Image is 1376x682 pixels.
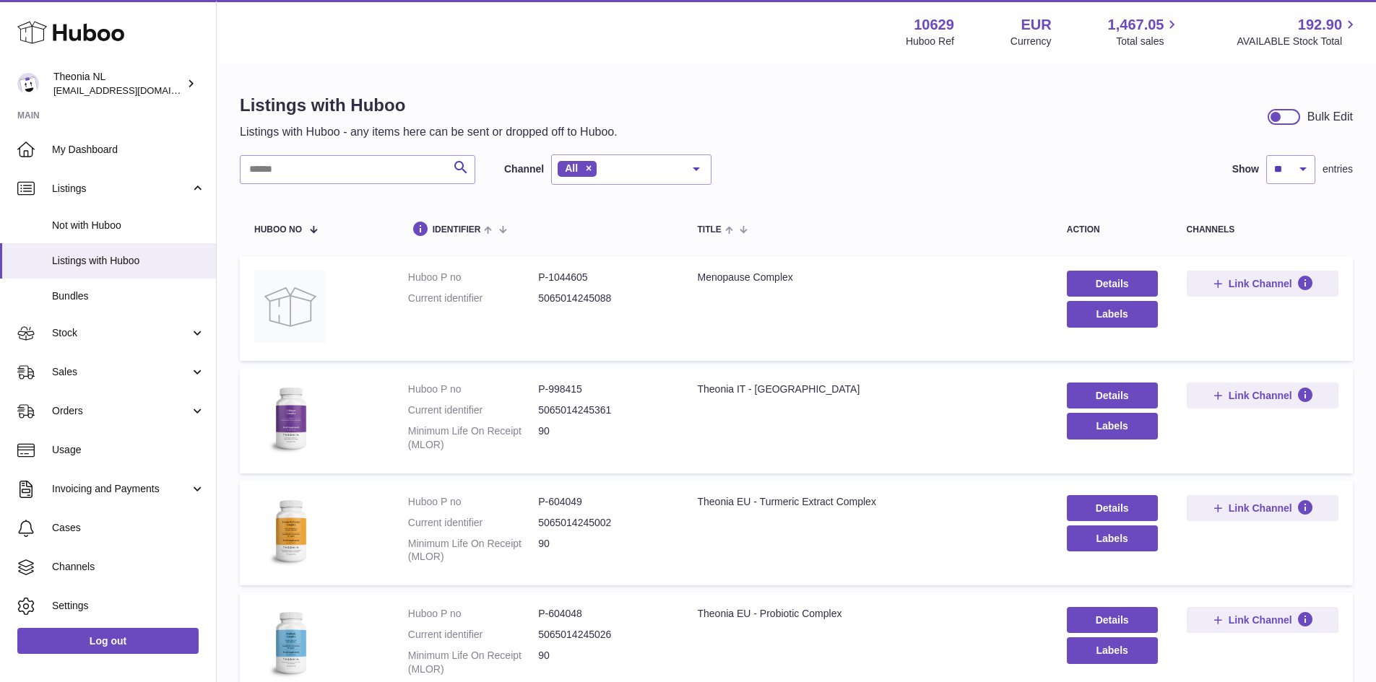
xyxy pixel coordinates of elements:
[1067,413,1158,439] button: Labels
[52,326,190,340] span: Stock
[17,628,199,654] a: Log out
[697,607,1037,621] div: Theonia EU - Probiotic Complex
[1237,15,1359,48] a: 192.90 AVAILABLE Stock Total
[538,292,668,305] dd: 5065014245088
[538,516,668,530] dd: 5065014245002
[1021,15,1051,35] strong: EUR
[52,482,190,496] span: Invoicing and Payments
[1323,162,1353,176] span: entries
[52,289,205,303] span: Bundles
[538,649,668,676] dd: 90
[1187,225,1338,235] div: channels
[240,124,618,140] p: Listings with Huboo - any items here can be sent or dropped off to Huboo.
[408,628,538,642] dt: Current identifier
[408,607,538,621] dt: Huboo P no
[1229,389,1292,402] span: Link Channel
[52,599,205,613] span: Settings
[1067,607,1158,633] a: Details
[53,70,183,97] div: Theonia NL
[538,271,668,284] dd: P-1044605
[408,271,538,284] dt: Huboo P no
[254,607,326,679] img: Theonia EU - Probiotic Complex
[538,424,668,452] dd: 90
[52,143,205,157] span: My Dashboard
[1067,495,1158,521] a: Details
[52,365,190,379] span: Sales
[408,516,538,530] dt: Current identifier
[1187,382,1338,408] button: Link Channel
[408,292,538,305] dt: Current identifier
[433,225,481,235] span: identifier
[52,404,190,418] span: Orders
[906,35,954,48] div: Huboo Ref
[254,225,302,235] span: Huboo no
[53,84,212,96] span: [EMAIL_ADDRESS][DOMAIN_NAME]
[1067,382,1158,408] a: Details
[1229,277,1292,290] span: Link Channel
[697,495,1037,509] div: Theonia EU - Turmeric Extract Complex
[1067,301,1158,327] button: Labels
[52,560,205,574] span: Channels
[408,403,538,417] dt: Current identifier
[1298,15,1342,35] span: 192.90
[1011,35,1052,48] div: Currency
[538,537,668,564] dd: 90
[254,271,326,343] img: Menopause Complex
[538,382,668,396] dd: P-998415
[1067,225,1158,235] div: action
[52,521,205,535] span: Cases
[697,271,1037,284] div: Menopause Complex
[1187,271,1338,297] button: Link Channel
[697,225,721,235] span: title
[504,162,544,176] label: Channel
[538,403,668,417] dd: 5065014245361
[52,182,190,196] span: Listings
[52,219,205,232] span: Not with Huboo
[52,443,205,457] span: Usage
[1108,15,1164,35] span: 1,467.05
[1237,35,1359,48] span: AVAILABLE Stock Total
[914,15,954,35] strong: 10629
[1067,525,1158,551] button: Labels
[1307,109,1353,125] div: Bulk Edit
[408,382,538,396] dt: Huboo P no
[52,254,205,268] span: Listings with Huboo
[1187,607,1338,633] button: Link Channel
[1116,35,1180,48] span: Total sales
[1229,502,1292,515] span: Link Channel
[17,73,39,95] img: internalAdmin-10629@internal.huboo.com
[565,162,578,174] span: All
[697,382,1037,396] div: Theonia IT - [GEOGRAPHIC_DATA]
[538,495,668,509] dd: P-604049
[538,607,668,621] dd: P-604048
[1187,495,1338,521] button: Link Channel
[408,495,538,509] dt: Huboo P no
[1229,613,1292,626] span: Link Channel
[1232,162,1259,176] label: Show
[538,628,668,642] dd: 5065014245026
[1067,637,1158,663] button: Labels
[408,537,538,564] dt: Minimum Life On Receipt (MLOR)
[254,382,326,455] img: Theonia IT - Collagen Complex
[1067,271,1158,297] a: Details
[240,94,618,117] h1: Listings with Huboo
[254,495,326,567] img: Theonia EU - Turmeric Extract Complex
[1108,15,1181,48] a: 1,467.05 Total sales
[408,649,538,676] dt: Minimum Life On Receipt (MLOR)
[408,424,538,452] dt: Minimum Life On Receipt (MLOR)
